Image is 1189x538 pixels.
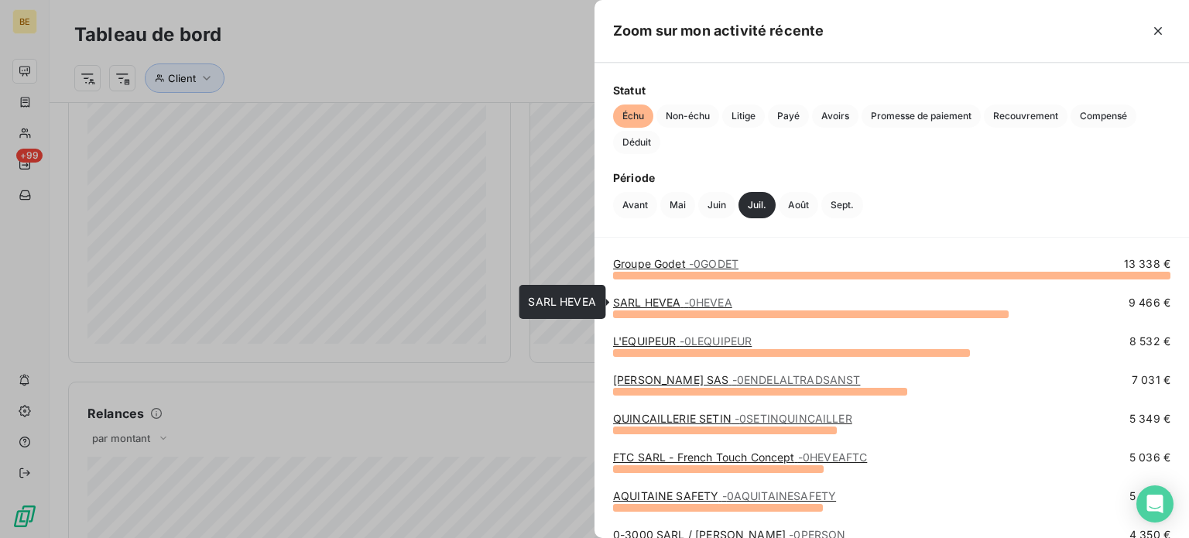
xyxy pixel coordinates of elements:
[812,105,858,128] button: Avoirs
[1124,256,1170,272] span: 13 338 €
[1129,488,1170,504] span: 5 020 €
[684,296,732,309] span: - 0HEVEA
[1129,295,1170,310] span: 9 466 €
[613,489,836,502] a: AQUITAINE SAFETY
[613,296,732,309] a: SARL HEVEA
[768,105,809,128] button: Payé
[613,334,752,348] a: L'EQUIPEUR
[821,192,863,218] button: Sept.
[1136,485,1174,523] div: Open Intercom Messenger
[1129,334,1170,349] span: 8 532 €
[680,334,752,348] span: - 0LEQUIPEUR
[613,82,1170,98] span: Statut
[1129,450,1170,465] span: 5 036 €
[689,257,738,270] span: - 0GODET
[613,170,1170,186] span: Période
[613,105,653,128] button: Échu
[613,20,824,42] h5: Zoom sur mon activité récente
[613,131,660,154] button: Déduit
[779,192,818,218] button: Août
[613,373,860,386] a: [PERSON_NAME] SAS
[1132,372,1170,388] span: 7 031 €
[656,105,719,128] button: Non-échu
[528,295,596,308] span: SARL HEVEA
[1071,105,1136,128] button: Compensé
[722,105,765,128] button: Litige
[613,192,657,218] button: Avant
[613,451,867,464] a: FTC SARL - French Touch Concept
[738,192,776,218] button: Juil.
[798,451,868,464] span: - 0HEVEAFTC
[862,105,981,128] button: Promesse de paiement
[698,192,735,218] button: Juin
[735,412,852,425] span: - 0SETINQUINCAILLER
[613,412,852,425] a: QUINCAILLERIE SETIN
[984,105,1067,128] button: Recouvrement
[1129,411,1170,427] span: 5 349 €
[732,373,861,386] span: - 0ENDELALTRADSANST
[660,192,695,218] button: Mai
[722,489,837,502] span: - 0AQUITAINESAFETY
[613,257,738,270] a: Groupe Godet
